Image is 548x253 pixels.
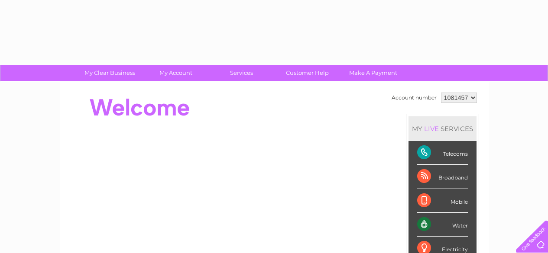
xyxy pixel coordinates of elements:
[337,65,409,81] a: Make A Payment
[417,165,468,189] div: Broadband
[417,213,468,237] div: Water
[74,65,146,81] a: My Clear Business
[417,141,468,165] div: Telecoms
[272,65,343,81] a: Customer Help
[422,125,441,133] div: LIVE
[206,65,277,81] a: Services
[140,65,211,81] a: My Account
[409,116,477,141] div: MY SERVICES
[389,90,439,105] td: Account number
[417,189,468,213] div: Mobile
